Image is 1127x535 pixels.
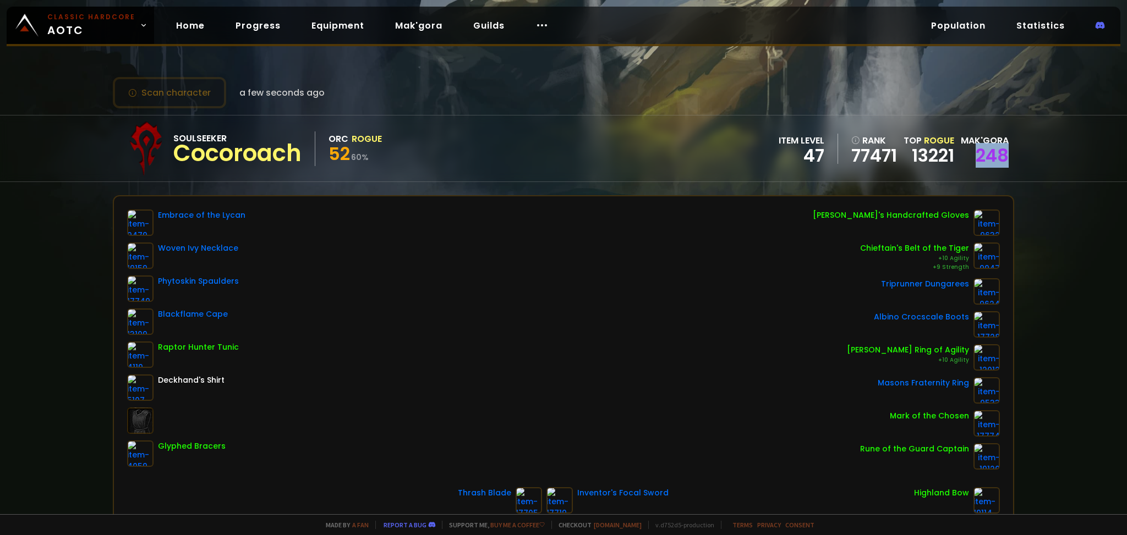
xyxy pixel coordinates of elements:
span: AOTC [47,12,135,38]
div: Triprunner Dungarees [881,278,969,290]
a: Buy me a coffee [490,521,545,529]
div: Raptor Hunter Tunic [158,341,239,353]
div: Masons Fraternity Ring [878,377,969,389]
div: Chieftain's Belt of the Tiger [860,242,969,254]
div: Woven Ivy Necklace [158,242,238,254]
div: [PERSON_NAME]'s Handcrafted Gloves [813,209,969,221]
a: Privacy [757,521,781,529]
img: item-17719 [546,487,573,514]
img: item-17728 [973,311,1000,338]
div: Deckhand's Shirt [158,374,225,386]
button: Scan character [113,77,226,108]
small: Classic Hardcore [47,12,135,22]
div: Inventor's Focal Sword [577,487,669,499]
div: +9 Strength [860,263,969,272]
a: Report a bug [384,521,426,529]
a: 77471 [851,147,897,164]
img: item-17749 [127,275,154,302]
span: 52 [329,141,350,166]
div: Rune of the Guard Captain [860,443,969,455]
a: Guilds [464,14,513,37]
a: Equipment [303,14,373,37]
small: 60 % [351,152,369,163]
div: Albino Crocscale Boots [874,311,969,323]
img: item-5107 [127,374,154,401]
div: item level [779,134,824,147]
span: Made by [319,521,369,529]
a: Population [922,14,994,37]
div: Cocoroach [173,145,302,162]
img: item-19114 [973,487,1000,514]
a: Progress [227,14,289,37]
img: item-13109 [127,308,154,335]
a: Terms [732,521,753,529]
div: Blackflame Cape [158,308,228,320]
a: Statistics [1008,14,1074,37]
div: Highland Bow [914,487,969,499]
div: Thrash Blade [458,487,511,499]
a: Consent [785,521,814,529]
img: item-9479 [127,209,154,236]
img: item-4119 [127,341,154,368]
div: Top [904,134,954,147]
img: item-17705 [516,487,542,514]
div: Glyphed Bracers [158,440,226,452]
img: item-9632 [973,209,1000,236]
div: Mark of the Chosen [890,410,969,422]
span: Checkout [551,521,642,529]
div: +10 Agility [847,356,969,365]
img: item-9624 [973,278,1000,305]
div: rank [851,134,897,147]
img: item-17774 [973,410,1000,437]
img: item-9533 [973,377,1000,404]
img: item-19159 [127,242,154,269]
img: item-12012 [973,344,1000,371]
div: Soulseeker [173,131,302,145]
img: item-19120 [973,443,1000,470]
span: Support me, [442,521,545,529]
div: Rogue [352,132,382,146]
a: Home [167,14,214,37]
div: 248 [961,147,1009,164]
img: item-4059 [127,440,154,467]
a: Classic HardcoreAOTC [7,7,154,44]
div: [PERSON_NAME] Ring of Agility [847,344,969,356]
div: Phytoskin Spaulders [158,275,239,287]
a: [DOMAIN_NAME] [594,521,642,529]
span: v. d752d5 - production [648,521,714,529]
span: a few seconds ago [239,86,325,100]
a: 13221 [912,143,954,168]
a: a fan [352,521,369,529]
div: Embrace of the Lycan [158,209,245,221]
img: item-9947 [973,242,1000,269]
span: Rogue [924,134,954,147]
div: Orc [329,132,348,146]
a: Mak'gora [386,14,451,37]
div: +10 Agility [860,254,969,263]
div: Mak'gora [961,134,1009,147]
div: 47 [779,147,824,164]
